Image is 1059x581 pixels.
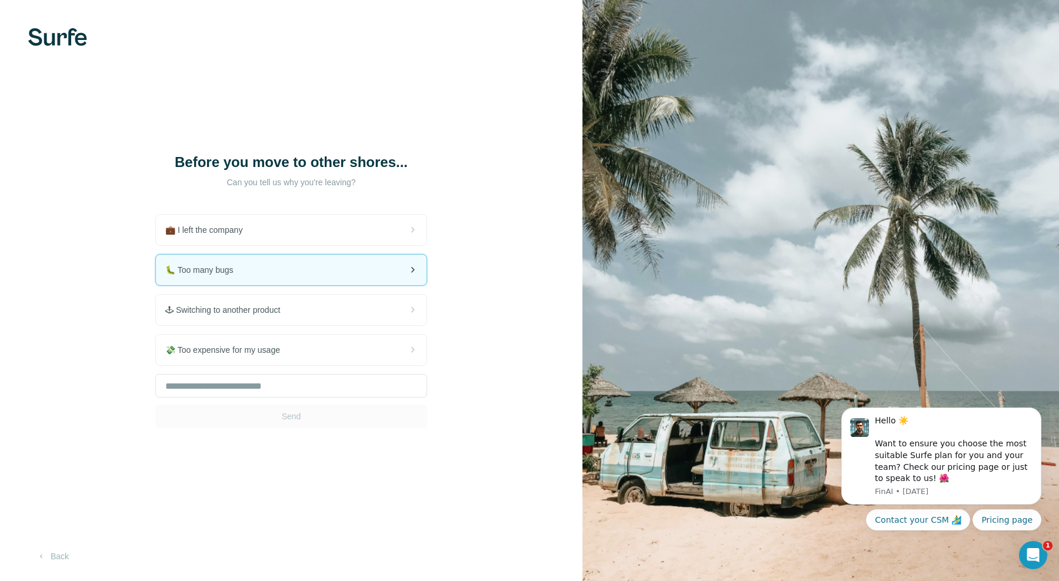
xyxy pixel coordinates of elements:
[174,153,409,172] h1: Before you move to other shores...
[1043,541,1053,550] span: 1
[28,546,77,567] button: Back
[165,264,243,276] span: 🐛 Too many bugs
[824,397,1059,537] iframe: Intercom notifications message
[165,344,289,356] span: 💸 Too expensive for my usage
[1019,541,1047,569] iframe: Intercom live chat
[165,224,252,236] span: 💼 I left the company
[28,28,87,46] img: Surfe's logo
[165,304,289,316] span: 🕹 Switching to another product
[174,176,409,188] p: Can you tell us why you're leaving?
